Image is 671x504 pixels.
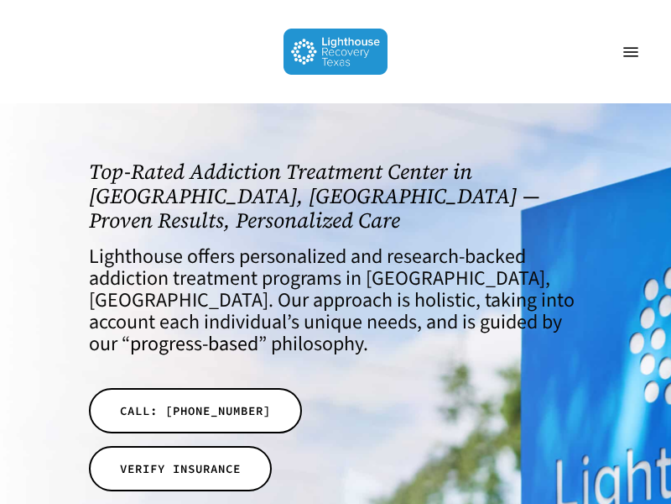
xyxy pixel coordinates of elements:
[89,446,272,491] a: VERIFY INSURANCE
[89,160,582,232] h1: Top-Rated Addiction Treatment Center in [GEOGRAPHIC_DATA], [GEOGRAPHIC_DATA] — Proven Results, Pe...
[89,246,582,355] h4: Lighthouse offers personalized and research-backed addiction treatment programs in [GEOGRAPHIC_DA...
[120,402,271,419] span: CALL: [PHONE_NUMBER]
[614,44,648,60] a: Navigation Menu
[120,460,241,477] span: VERIFY INSURANCE
[89,388,302,433] a: CALL: [PHONE_NUMBER]
[283,29,388,75] img: Lighthouse Recovery Texas
[130,329,258,359] a: progress-based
